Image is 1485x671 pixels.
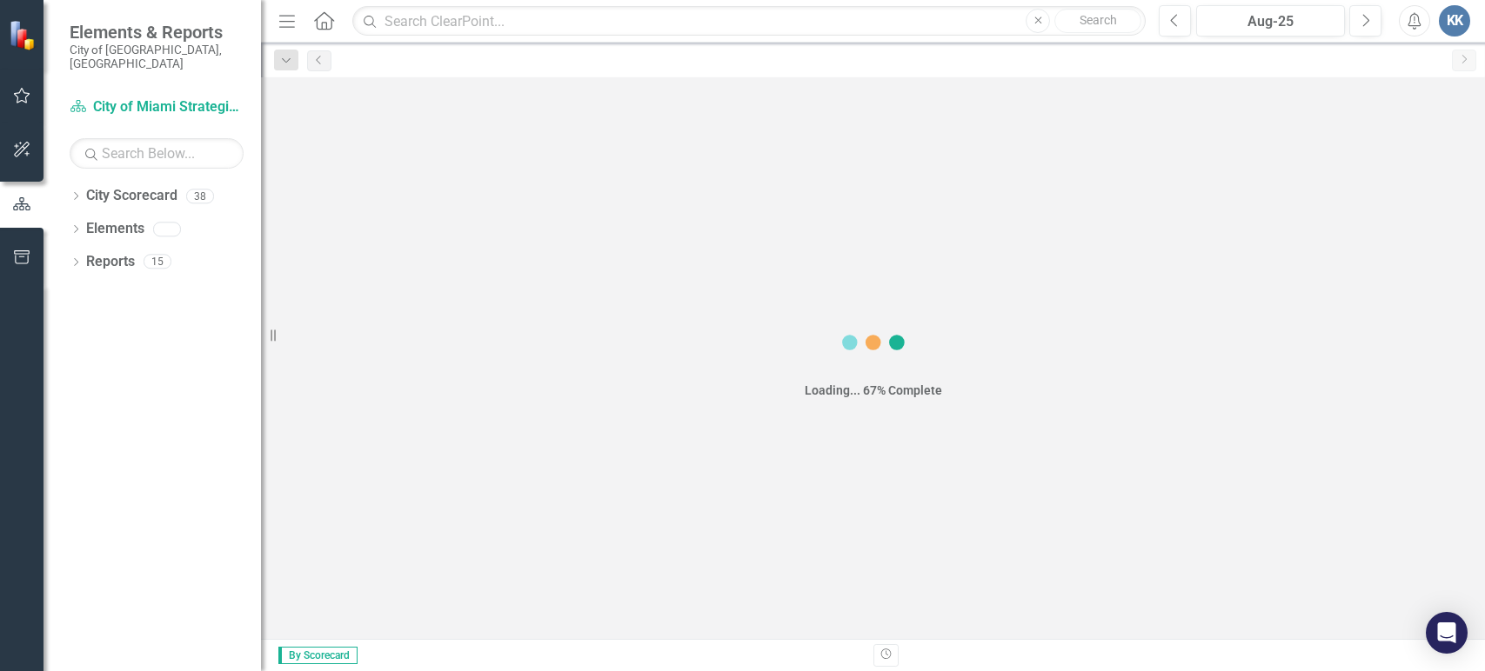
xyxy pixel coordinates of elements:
button: Aug-25 [1196,5,1345,37]
button: KK [1439,5,1470,37]
a: City Scorecard [86,186,177,206]
img: ClearPoint Strategy [8,19,40,51]
input: Search Below... [70,138,244,169]
div: 38 [186,189,214,203]
a: City of Miami Strategic Plan [70,97,244,117]
div: Open Intercom Messenger [1426,612,1468,654]
input: Search ClearPoint... [352,6,1146,37]
span: By Scorecard [278,647,358,664]
button: Search [1054,9,1141,33]
a: Reports [86,252,135,272]
div: 15 [144,255,171,269]
a: Elements [86,219,144,239]
small: City of [GEOGRAPHIC_DATA], [GEOGRAPHIC_DATA] [70,43,244,71]
span: Search [1080,13,1117,27]
div: Loading... 67% Complete [805,382,942,399]
div: Aug-25 [1202,11,1339,32]
span: Elements & Reports [70,22,244,43]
